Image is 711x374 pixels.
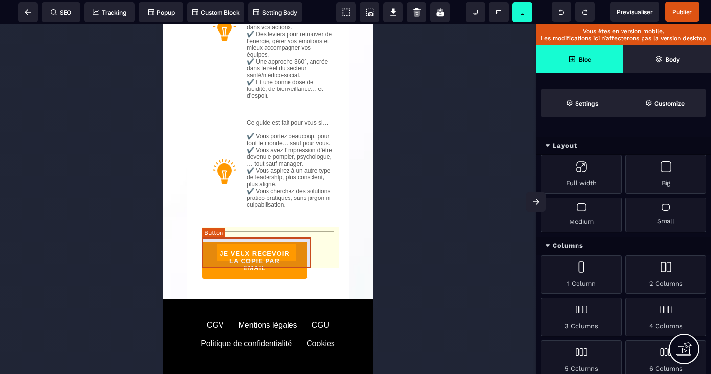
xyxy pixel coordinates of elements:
div: CGV [44,296,61,305]
strong: Customize [654,100,685,107]
text: Ce guide est fait pour vous si… ✔️ Vous portez beaucoup, pour tout le monde… sauf pour vous. ✔️ V... [84,90,171,204]
div: Cookies [144,315,172,324]
img: 602914b564b7ad074dbf54f075e8a452_idea_icon.png [49,134,74,160]
div: Columns [536,237,711,255]
div: 3 Columns [541,298,622,336]
strong: Body [666,56,680,63]
div: Small [625,198,706,232]
div: Full width [541,155,622,194]
span: Preview [610,2,659,22]
span: Setting Body [253,9,297,16]
span: Previsualiser [617,8,653,16]
div: 4 Columns [625,298,706,336]
div: 1 Column [541,255,622,294]
span: Custom Block [192,9,240,16]
div: CGU [149,296,167,305]
span: Tracking [93,9,126,16]
span: Settings [541,89,623,117]
span: Open Blocks [536,45,623,73]
span: View components [336,2,356,22]
span: Popup [148,9,175,16]
button: JE VEUX RECEVOIR LA COPIE PAR EMAIL [39,217,145,255]
span: Open Style Manager [623,89,706,117]
strong: Bloc [579,56,591,63]
p: Les modifications ici n’affecterons pas la version desktop [541,35,706,42]
span: Publier [672,8,692,16]
div: Medium [541,198,622,232]
div: Politique de confidentialité [38,315,129,324]
div: Big [625,155,706,194]
div: 2 Columns [625,255,706,294]
span: Screenshot [360,2,379,22]
strong: Settings [575,100,599,107]
div: Layout [536,137,711,155]
p: Vous êtes en version mobile. [541,28,706,35]
span: Open Layer Manager [623,45,711,73]
span: SEO [51,9,71,16]
div: Mentions légales [76,296,134,305]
